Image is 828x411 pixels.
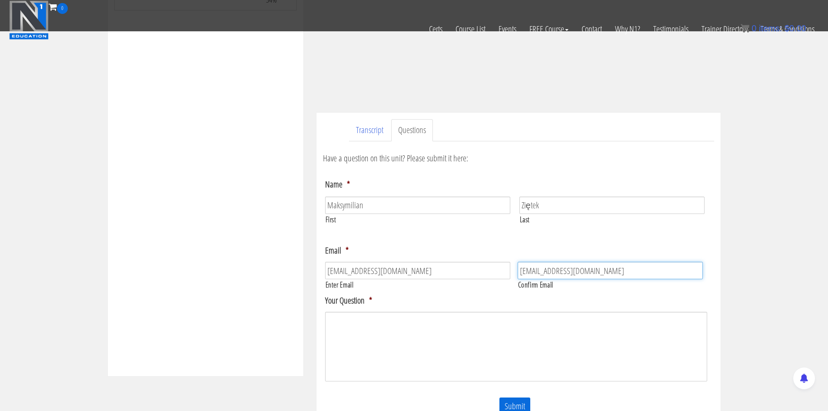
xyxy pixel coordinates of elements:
span: items: [759,23,782,33]
label: Your Question [325,295,372,306]
label: Last [520,214,705,225]
a: Contact [575,14,609,44]
label: Name [325,179,350,190]
label: First [326,214,510,225]
p: Have a question on this unit? Please submit it here: [323,152,714,165]
a: Terms & Conditions [754,14,821,44]
a: Course List [449,14,492,44]
span: 0 [57,3,68,14]
label: Confirm Email [518,280,703,290]
a: 0 [49,1,68,13]
label: Email [325,245,349,256]
img: n1-education [9,0,49,40]
a: FREE Course [523,14,575,44]
a: Trainer Directory [695,14,754,44]
a: Certs [422,14,449,44]
bdi: 0.00 [785,23,806,33]
img: icon11.png [741,24,749,33]
a: Testimonials [647,14,695,44]
span: 0 [752,23,756,33]
a: Transcript [349,119,390,141]
span: $ [785,23,789,33]
a: Questions [391,119,433,141]
a: Why N1? [609,14,647,44]
a: 0 items: $0.00 [741,23,806,33]
a: Events [492,14,523,44]
label: Enter Email [326,280,510,290]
